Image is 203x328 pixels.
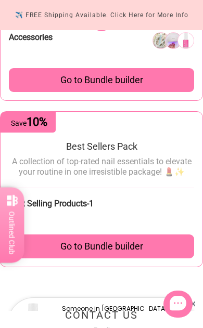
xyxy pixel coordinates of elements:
[66,141,137,152] span: Best Sellers Pack
[60,74,143,86] span: Go to Bundle builder
[12,156,192,177] span: A collection of top-rated nail essentials to elevate your routine in one irresistible package! 💄✨
[15,10,188,21] div: ✈️ FREE Shipping Available. Click Here for More Info
[11,119,47,127] span: Save
[60,241,143,252] span: Go to Bundle builder
[27,115,47,128] span: 10%
[62,306,186,318] p: Someone in [GEOGRAPHIC_DATA], [GEOGRAPHIC_DATA] purchased
[9,32,53,42] span: Accessories
[9,199,94,208] span: Best Selling Products-1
